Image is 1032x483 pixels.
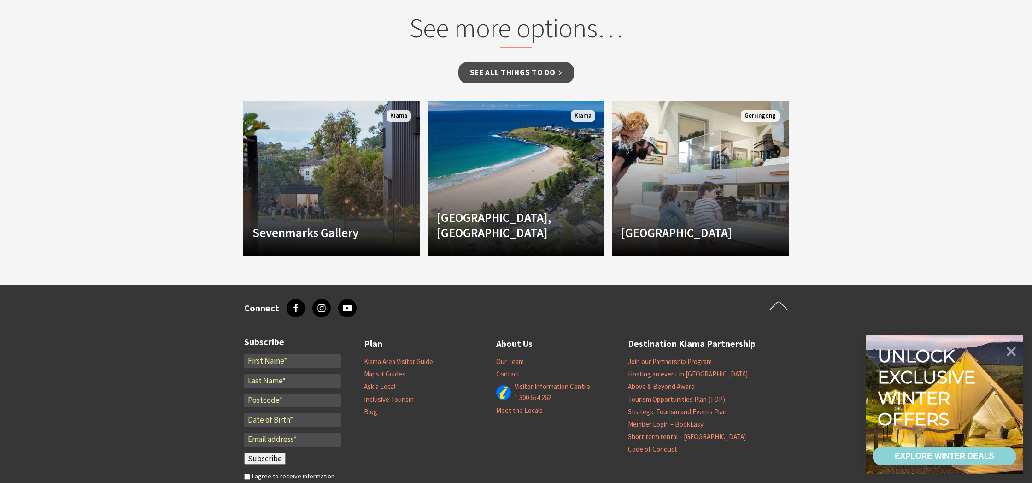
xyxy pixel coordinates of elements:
[496,370,520,379] a: Contact
[244,303,279,314] h3: Connect
[428,101,604,256] a: [GEOGRAPHIC_DATA], [GEOGRAPHIC_DATA] Kiama
[496,357,524,366] a: Our Team
[571,110,595,122] span: Kiama
[628,432,746,454] a: Short term rental – [GEOGRAPHIC_DATA] Code of Conduct
[364,370,405,379] a: Maps + Guides
[628,370,748,379] a: Hosting an event in [GEOGRAPHIC_DATA]
[364,407,377,417] a: Blog
[364,395,414,404] a: Inclusive Tourism
[621,225,753,240] h4: [GEOGRAPHIC_DATA]
[458,62,574,83] a: See all Things To Do
[244,336,341,347] h3: Subscribe
[628,357,712,366] a: Join our Partnership Program
[364,357,433,366] a: Kiama Area Visitor Guide
[244,413,341,427] input: Date of Birth*
[612,101,789,256] a: [GEOGRAPHIC_DATA] Gerringong
[340,12,692,48] h2: See more options…
[244,453,286,465] input: Subscribe
[496,406,543,415] a: Meet the Locals
[244,433,341,447] input: Email address*
[244,374,341,388] input: Last Name*
[878,346,979,429] div: Unlock exclusive winter offers
[243,101,420,256] a: Sevenmarks Gallery Kiama
[387,110,411,122] span: Kiama
[873,447,1016,465] a: EXPLORE WINTER DEALS
[628,382,695,391] a: Above & Beyond Award
[515,382,590,391] a: Visitor Information Centre
[252,225,384,240] h4: Sevenmarks Gallery
[364,336,382,352] a: Plan
[364,382,395,391] a: Ask a Local
[496,336,533,352] a: About Us
[437,210,569,240] h4: [GEOGRAPHIC_DATA], [GEOGRAPHIC_DATA]
[628,420,704,429] a: Member Login – BookEasy
[244,354,341,368] input: First Name*
[628,407,727,417] a: Strategic Tourism and Events Plan
[628,395,725,404] a: Tourism Opportunities Plan (TOP)
[895,447,994,465] div: EXPLORE WINTER DEALS
[244,394,341,407] input: Postcode*
[628,336,756,352] a: Destination Kiama Partnership
[741,110,780,122] span: Gerringong
[515,393,551,402] a: 1 300 654 262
